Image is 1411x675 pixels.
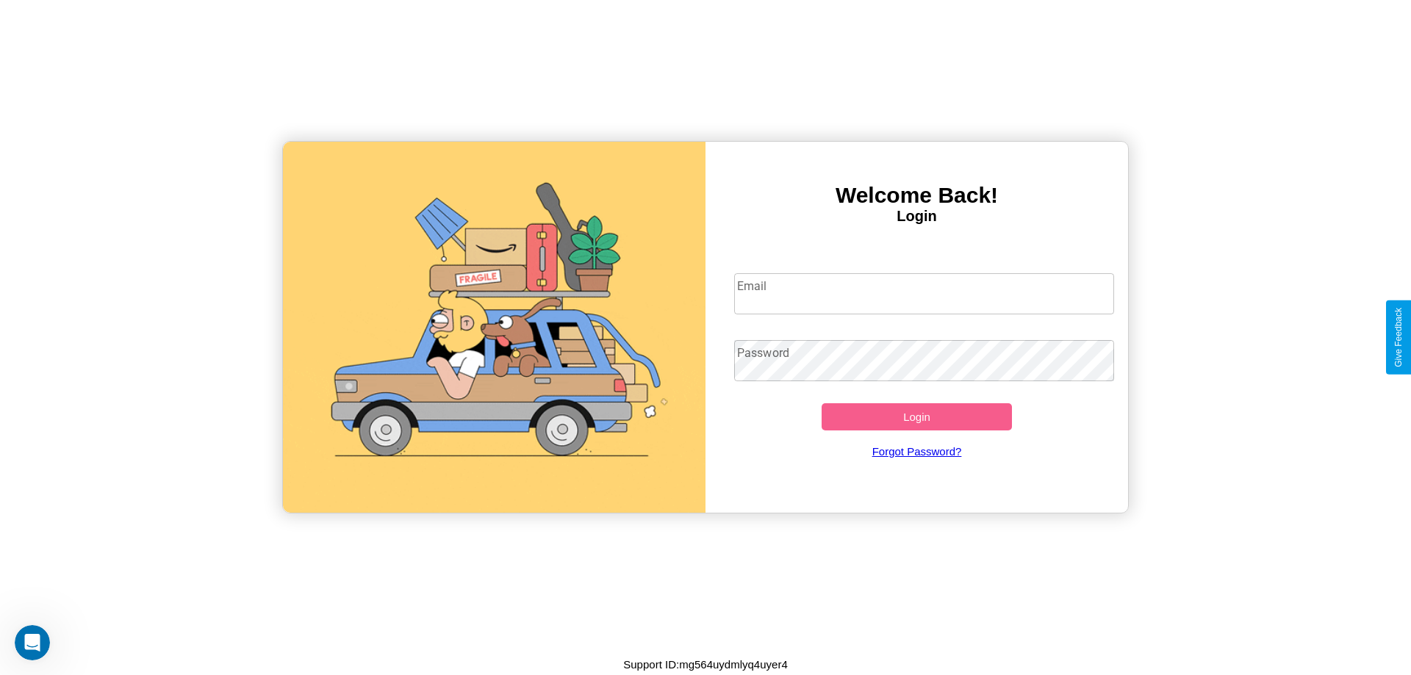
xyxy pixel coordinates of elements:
[1393,308,1404,367] div: Give Feedback
[705,183,1128,208] h3: Welcome Back!
[822,403,1012,430] button: Login
[727,430,1107,472] a: Forgot Password?
[283,142,705,513] img: gif
[705,208,1128,225] h4: Login
[15,625,50,660] iframe: Intercom live chat
[623,654,787,674] p: Support ID: mg564uydmlyq4uyer4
